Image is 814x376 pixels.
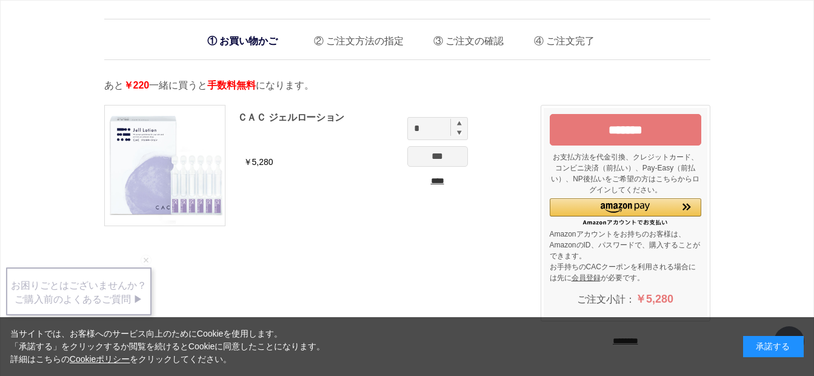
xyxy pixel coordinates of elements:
[550,152,701,195] p: お支払方法を代金引換、クレジットカード、コンビニ決済（前払い）、Pay-Easy（前払い）、NP後払いをご希望の方はこちらからログインしてください。
[525,25,595,50] li: ご注文完了
[104,78,710,93] p: あと 一緒に買うと になります。
[457,130,462,135] img: spinminus.gif
[635,293,673,305] span: ￥5,280
[550,198,701,226] div: Amazon Pay - Amazonアカウントをお使いください
[305,25,404,50] li: ご注文方法の指定
[124,80,150,90] span: ￥220
[550,229,701,283] p: Amazonアカウントをお持ちのお客様は、AmazonのID、パスワードで、購入することができます。 お手持ちのCACクーポンを利用される場合には先に が必要です。
[457,121,462,126] img: spinplus.gif
[207,80,256,90] span: 手数料無料
[105,106,225,226] img: ＣＡＣ ジェルローション
[424,25,504,50] li: ご注文の確認
[572,274,601,282] a: 会員登録
[743,336,804,357] div: 承諾する
[550,286,701,312] div: ご注文小計：
[201,29,284,53] li: お買い物かご
[238,112,345,123] a: ＣＡＣ ジェルローション
[10,327,325,366] div: 当サイトでは、お客様へのサービス向上のためにCookieを使用します。 「承諾する」をクリックするか閲覧を続けるとCookieに同意したことになります。 詳細はこちらの をクリックしてください。
[70,354,130,364] a: Cookieポリシー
